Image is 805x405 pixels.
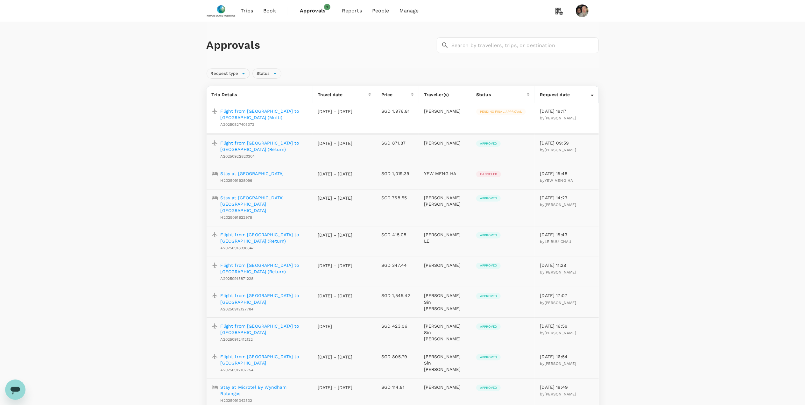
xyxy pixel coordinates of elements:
p: [DATE] 15:43 [540,231,593,238]
span: [PERSON_NAME] [545,361,576,366]
p: SGD 1,019.39 [381,170,414,177]
input: Search by travellers, trips, or destination [451,37,599,53]
p: [PERSON_NAME] Sin [PERSON_NAME] [424,353,466,373]
span: Manage [399,7,419,15]
span: by [540,202,576,207]
p: [DATE] 16:59 [540,323,593,329]
a: Stay at [GEOGRAPHIC_DATA] [221,170,284,177]
div: Request type [207,68,250,79]
span: A20250912107754 [221,368,254,372]
a: Flight from [GEOGRAPHIC_DATA] to [GEOGRAPHIC_DATA] (Multi) [221,108,307,121]
span: Approved [476,233,501,238]
p: [PERSON_NAME] [424,262,466,268]
div: Status [252,68,281,79]
p: [DATE] - [DATE] [318,293,353,299]
p: SGD 423.06 [381,323,414,329]
p: SGD 871.87 [381,140,414,146]
span: Reports [342,7,362,15]
p: [DATE] [318,323,353,330]
p: [DATE] - [DATE] [318,262,353,269]
a: Stay at Microtel By Wyndham Batangas [221,384,307,397]
span: by [540,116,576,120]
span: by [540,148,576,152]
p: [DATE] - [DATE] [318,108,353,115]
span: A20250912412122 [221,337,253,342]
span: Approved [476,294,501,298]
span: People [372,7,389,15]
span: A20250912127784 [221,307,254,311]
span: Approved [476,324,501,329]
span: A20250922820304 [221,154,255,159]
p: [DATE] - [DATE] [318,384,353,391]
p: [PERSON_NAME] [424,140,466,146]
p: [DATE] - [DATE] [318,195,353,201]
p: [DATE] 15:48 [540,170,593,177]
a: Flight from [GEOGRAPHIC_DATA] to [GEOGRAPHIC_DATA] (Return) [221,231,307,244]
span: Approved [476,386,501,390]
a: Flight from [GEOGRAPHIC_DATA] to [GEOGRAPHIC_DATA] (Return) [221,140,307,153]
div: Status [476,91,527,98]
p: [PERSON_NAME] Sin [PERSON_NAME] [424,292,466,311]
p: [PERSON_NAME] [424,108,466,114]
img: Waimin Zwetsloot Tin [576,4,589,17]
p: SGD 805.79 [381,353,414,360]
p: [DATE] 09:59 [540,140,593,146]
a: Flight from [GEOGRAPHIC_DATA] to [GEOGRAPHIC_DATA] [221,292,307,305]
span: LE BUU CHAU [545,239,572,244]
a: Flight from [GEOGRAPHIC_DATA] to [GEOGRAPHIC_DATA] (Return) [221,262,307,275]
p: [DATE] 19:49 [540,384,593,390]
a: Flight from [GEOGRAPHIC_DATA] to [GEOGRAPHIC_DATA] [221,323,307,336]
span: Request type [207,71,242,77]
span: A20250915871228 [221,276,254,281]
span: Approved [476,263,501,268]
span: Canceled [476,172,501,176]
span: Approved [476,196,501,201]
div: Travel date [318,91,368,98]
span: A20250918938847 [221,246,254,250]
p: [DATE] - [DATE] [318,232,353,238]
span: [PERSON_NAME] [545,331,576,335]
a: Flight from [GEOGRAPHIC_DATA] to [GEOGRAPHIC_DATA] [221,353,307,366]
span: by [540,392,576,396]
span: Approved [476,355,501,359]
p: [PERSON_NAME] Sin [PERSON_NAME] [424,323,466,342]
p: [DATE] - [DATE] [318,354,353,360]
span: by [540,178,573,183]
span: Approved [476,141,501,146]
p: [DATE] 16:54 [540,353,593,360]
p: [DATE] - [DATE] [318,171,353,177]
span: H2025091928096 [221,178,252,183]
span: Book [263,7,276,15]
p: SGD 1,976.81 [381,108,414,114]
p: [DATE] 19:17 [540,108,593,114]
span: by [540,270,576,274]
span: Status [253,71,273,77]
span: Pending final approval [476,110,526,114]
p: YEW MENG HA [424,170,466,177]
div: Request date [540,91,590,98]
span: by [540,239,571,244]
p: [DATE] 17:07 [540,292,593,299]
p: Traveller(s) [424,91,466,98]
p: [DATE] 14:23 [540,195,593,201]
p: SGD 768.55 [381,195,414,201]
p: SGD 347.44 [381,262,414,268]
p: SGD 415.08 [381,231,414,238]
iframe: Button to launch messaging window [5,380,25,400]
p: Stay at [GEOGRAPHIC_DATA] [GEOGRAPHIC_DATA] [GEOGRAPHIC_DATA] [221,195,307,214]
span: H2025091922979 [221,215,252,220]
span: by [540,331,576,335]
p: [DATE] - [DATE] [318,140,353,146]
span: by [540,361,576,366]
span: [PERSON_NAME] [545,392,576,396]
span: H2025091042532 [221,398,252,403]
h1: Approvals [207,39,434,52]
